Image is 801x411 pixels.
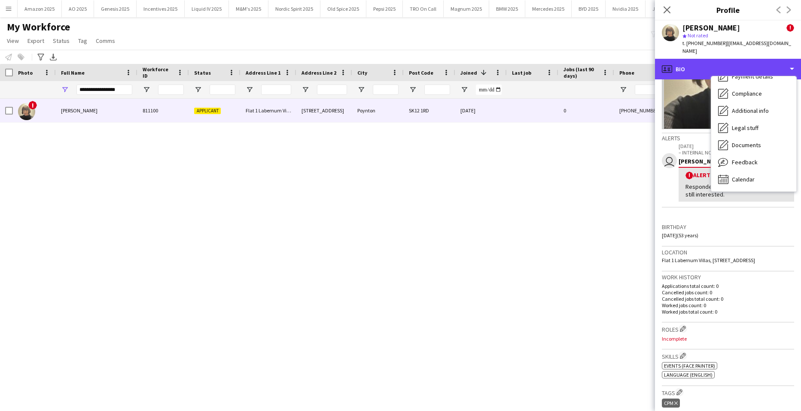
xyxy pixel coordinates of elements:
span: Photo [18,70,33,76]
span: [PERSON_NAME] [61,107,97,114]
app-action-btn: Advanced filters [36,52,46,62]
div: Compliance [711,85,796,102]
button: Genesis 2025 [94,0,137,17]
span: Not rated [688,32,708,39]
p: – INTERNAL NOTE [679,149,794,156]
span: Tag [78,37,87,45]
button: Open Filter Menu [143,86,150,94]
span: Applicant [194,108,221,114]
button: Open Filter Menu [302,86,309,94]
div: Poynton [352,99,404,122]
div: Responded to applicant cleanse email, still interested. [685,183,787,198]
button: Open Filter Menu [460,86,468,94]
a: Export [24,35,48,46]
span: ! [685,172,693,179]
input: City Filter Input [373,85,399,95]
input: Joined Filter Input [476,85,502,95]
button: AO 2025 [62,0,94,17]
span: Export [27,37,44,45]
button: M&M's 2025 [229,0,268,17]
div: [PERSON_NAME] [679,157,794,165]
span: Joined [460,70,477,76]
span: Flat 1 Labernum Villas, [STREET_ADDRESS] [662,257,755,263]
h3: Tags [662,388,794,397]
a: Comms [92,35,119,46]
h3: Birthday [662,223,794,231]
button: Open Filter Menu [619,86,627,94]
div: Documents [711,136,796,154]
span: Post Code [409,70,433,76]
button: Old Spice 2025 [320,0,366,17]
span: View [7,37,19,45]
div: [STREET_ADDRESS] [296,99,352,122]
h3: Work history [662,273,794,281]
input: Full Name Filter Input [76,85,132,95]
span: Calendar [732,175,755,183]
input: Post Code Filter Input [424,85,450,95]
button: Mercedes 2025 [525,0,572,17]
span: Status [53,37,70,45]
div: [DATE] [455,99,507,122]
span: Language (English) [664,372,713,378]
span: Legal stuff [732,124,758,132]
span: Workforce ID [143,66,174,79]
h3: Profile [655,4,801,15]
button: Open Filter Menu [194,86,202,94]
input: Workforce ID Filter Input [158,85,184,95]
span: Feedback [732,158,758,166]
button: Amazon 2025 [18,0,62,17]
div: Feedback [711,154,796,171]
a: Status [49,35,73,46]
span: Last job [512,70,531,76]
div: Flat 1 Labernum Villas [241,99,296,122]
span: Status [194,70,211,76]
span: ! [28,101,37,109]
div: Legal stuff [711,119,796,136]
h3: Roles [662,324,794,333]
span: Address Line 1 [246,70,280,76]
a: View [3,35,22,46]
div: SK12 1RD [404,99,455,122]
button: Open Filter Menu [357,86,365,94]
span: Compliance [732,90,762,97]
input: Address Line 1 Filter Input [261,85,291,95]
span: Jobs (last 90 days) [563,66,599,79]
button: BYD 2025 [572,0,606,17]
p: Worked jobs total count: 0 [662,308,794,315]
div: CPM [662,399,680,408]
span: | [EMAIL_ADDRESS][DOMAIN_NAME] [682,40,791,54]
span: City [357,70,367,76]
button: BMW 2025 [489,0,525,17]
input: Phone Filter Input [635,85,719,95]
p: Worked jobs count: 0 [662,302,794,308]
div: Alerts [662,133,794,142]
p: Cancelled jobs total count: 0 [662,296,794,302]
p: Applications total count: 0 [662,283,794,289]
span: Documents [732,141,761,149]
span: Full Name [61,70,85,76]
span: My Workforce [7,21,70,33]
span: Address Line 2 [302,70,336,76]
p: Incomplete [662,335,794,342]
span: ! [786,24,794,32]
button: Incentives 2025 [137,0,185,17]
img: Caroline Brownlee [18,103,35,120]
div: [PERSON_NAME] [682,24,740,32]
a: Tag [75,35,91,46]
span: Comms [96,37,115,45]
div: 0 [558,99,614,122]
button: Open Filter Menu [409,86,417,94]
div: Alert [685,171,787,179]
app-action-btn: Export XLSX [48,52,58,62]
span: t. [PHONE_NUMBER] [682,40,727,46]
div: Additional info [711,102,796,119]
div: Bio [655,59,801,79]
p: Cancelled jobs count: 0 [662,289,794,296]
h3: Skills [662,351,794,360]
button: Pepsi 2025 [366,0,403,17]
input: Status Filter Input [210,85,235,95]
span: [DATE] (53 years) [662,232,698,239]
button: Liquid IV 2025 [185,0,229,17]
span: Events (Face painter) [664,363,715,369]
div: Calendar [711,171,796,188]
